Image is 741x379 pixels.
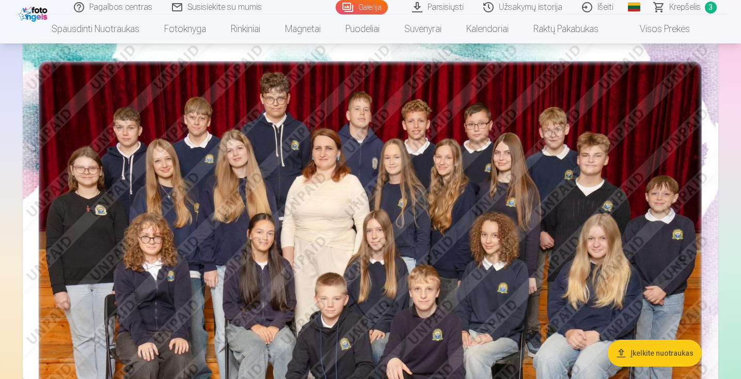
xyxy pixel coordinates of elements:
[521,14,611,43] a: Raktų pakabukas
[19,4,50,22] img: /fa2
[611,14,702,43] a: Visos prekės
[454,14,521,43] a: Kalendoriai
[333,14,392,43] a: Puodeliai
[152,14,218,43] a: Fotoknyga
[39,14,152,43] a: Spausdinti nuotraukas
[608,340,702,367] button: Įkelkite nuotraukas
[669,1,701,13] span: Krepšelis
[218,14,273,43] a: Rinkiniai
[273,14,333,43] a: Magnetai
[392,14,454,43] a: Suvenyrai
[705,2,717,13] span: 3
